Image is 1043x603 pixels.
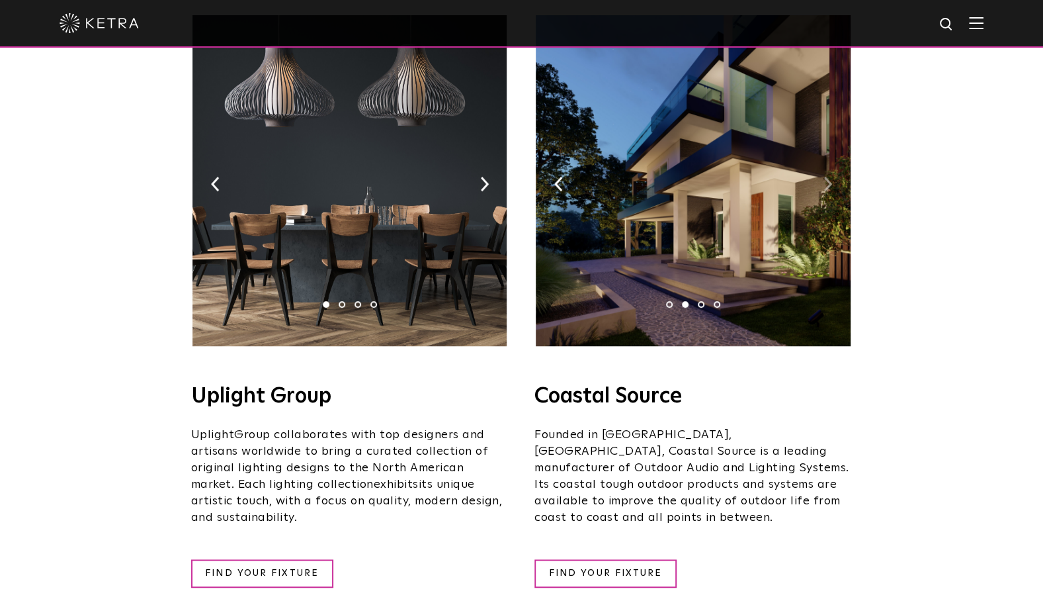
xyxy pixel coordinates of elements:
[939,17,955,33] img: search icon
[374,479,419,490] span: exhibits
[969,17,983,29] img: Hamburger%20Nav.svg
[60,13,139,33] img: ketra-logo-2019-white
[191,386,509,407] h4: Uplight Group
[191,559,333,588] a: FIND YOUR FIXTURE
[191,429,489,490] span: Group collaborates with top designers and artisans worldwide to bring a curated collection of ori...
[534,429,849,524] span: Founded in [GEOGRAPHIC_DATA], [GEOGRAPHIC_DATA], Coastal Source is a leading manufacturer of Outd...
[191,479,503,524] span: its unique artistic touch, with a focus on quality, modern design, and sustainability.
[192,15,507,346] img: Uplight_Ketra_Image.jpg
[211,177,220,191] img: arrow-left-black.svg
[534,386,852,407] h4: Coastal Source
[823,177,832,191] img: arrow-right-black.svg
[554,177,563,191] img: arrow-left-black.svg
[534,559,677,588] a: FIND YOUR FIXTURE
[191,429,235,441] span: Uplight
[536,15,850,346] img: 07-1-1.jpg
[480,177,489,191] img: arrow-right-black.svg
